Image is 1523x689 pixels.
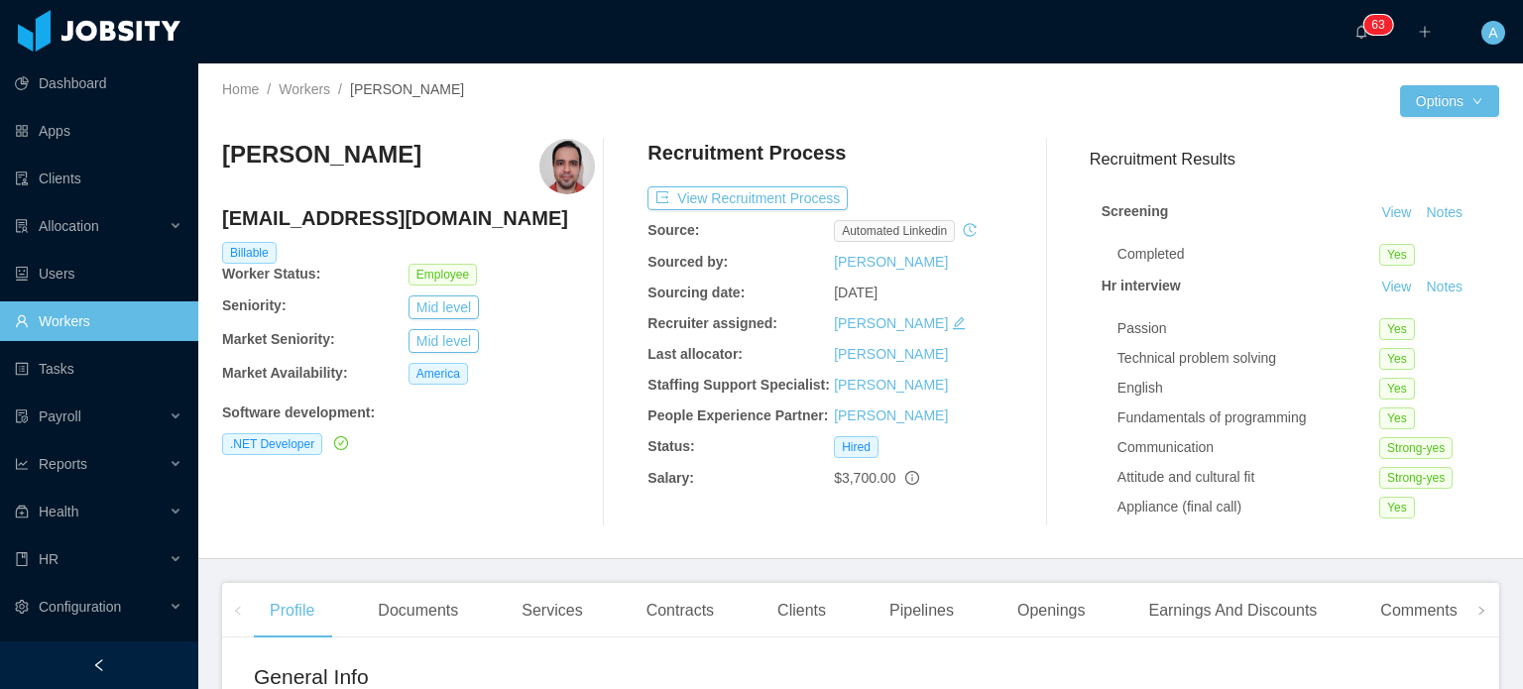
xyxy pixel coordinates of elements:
a: icon: robotUsers [15,254,182,293]
a: icon: userWorkers [15,301,182,341]
span: / [267,81,271,97]
b: People Experience Partner: [647,407,828,423]
div: Completed [1117,244,1379,265]
div: Services [506,583,598,638]
a: icon: auditClients [15,159,182,198]
b: Staffing Support Specialist: [647,377,830,393]
div: Documents [362,583,474,638]
button: Mid level [409,329,479,353]
h4: Recruitment Process [647,139,846,167]
b: Market Seniority: [222,331,335,347]
button: Notes [1418,276,1470,299]
a: Home [222,81,259,97]
i: icon: edit [952,316,966,330]
a: [PERSON_NAME] [834,254,948,270]
b: Worker Status: [222,266,320,282]
div: Technical problem solving [1117,348,1379,369]
div: Comments [1364,583,1472,638]
b: Software development : [222,404,375,420]
i: icon: bell [1354,25,1368,39]
div: Contracts [631,583,730,638]
strong: Screening [1102,203,1169,219]
a: [PERSON_NAME] [834,346,948,362]
a: [PERSON_NAME] [834,377,948,393]
button: Mid level [409,295,479,319]
button: icon: exportView Recruitment Process [647,186,848,210]
span: Yes [1379,318,1415,340]
span: info-circle [905,471,919,485]
span: Billable [222,242,277,264]
span: Yes [1379,407,1415,429]
p: 6 [1371,15,1378,35]
a: View [1374,279,1418,294]
span: / [338,81,342,97]
span: Yes [1379,348,1415,370]
a: [PERSON_NAME] [834,315,948,331]
b: Sourced by: [647,254,728,270]
span: Configuration [39,599,121,615]
a: icon: exportView Recruitment Process [647,190,848,206]
a: icon: check-circle [330,435,348,451]
span: automated linkedin [834,220,955,242]
div: Pipelines [874,583,970,638]
span: A [1488,21,1497,45]
i: icon: right [1476,606,1486,616]
a: icon: profileTasks [15,349,182,389]
h3: [PERSON_NAME] [222,139,421,171]
b: Recruiter assigned: [647,315,777,331]
span: $3,700.00 [834,470,895,486]
b: Market Availability: [222,365,348,381]
div: Profile [254,583,330,638]
span: America [409,363,468,385]
span: .NET Developer [222,433,322,455]
span: Employee [409,264,477,286]
i: icon: line-chart [15,457,29,471]
span: Yes [1379,378,1415,400]
span: Yes [1379,497,1415,518]
button: Notes [1418,201,1470,225]
span: Health [39,504,78,519]
span: Payroll [39,408,81,424]
i: icon: check-circle [334,436,348,450]
img: c662eee0-130f-11eb-b6f1-ade10722b3f2_604f7af7a4510-400w.png [539,139,595,194]
span: Strong-yes [1379,437,1453,459]
div: English [1117,378,1379,399]
i: icon: plus [1418,25,1432,39]
i: icon: history [963,223,977,237]
b: Source: [647,222,699,238]
div: Fundamentals of programming [1117,407,1379,428]
i: icon: left [233,606,243,616]
div: Passion [1117,318,1379,339]
h4: [EMAIL_ADDRESS][DOMAIN_NAME] [222,204,595,232]
div: Attitude and cultural fit [1117,467,1379,488]
div: Communication [1117,437,1379,458]
button: Optionsicon: down [1400,85,1499,117]
span: Yes [1379,244,1415,266]
b: Sourcing date: [647,285,745,300]
div: Earnings And Discounts [1132,583,1333,638]
i: icon: medicine-box [15,505,29,518]
div: Appliance (final call) [1117,497,1379,517]
div: Clients [761,583,842,638]
a: View [1374,204,1418,220]
sup: 63 [1363,15,1392,35]
b: Last allocator: [647,346,743,362]
span: [PERSON_NAME] [350,81,464,97]
div: Openings [1001,583,1102,638]
span: HR [39,551,59,567]
b: Seniority: [222,297,287,313]
a: [PERSON_NAME] [834,407,948,423]
strong: Hr interview [1102,278,1181,293]
a: icon: appstoreApps [15,111,182,151]
i: icon: file-protect [15,409,29,423]
h3: Recruitment Results [1090,147,1499,172]
b: Salary: [647,470,694,486]
span: [DATE] [834,285,878,300]
a: icon: pie-chartDashboard [15,63,182,103]
span: Reports [39,456,87,472]
i: icon: solution [15,219,29,233]
span: Hired [834,436,879,458]
span: Strong-yes [1379,467,1453,489]
i: icon: book [15,552,29,566]
i: icon: setting [15,600,29,614]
